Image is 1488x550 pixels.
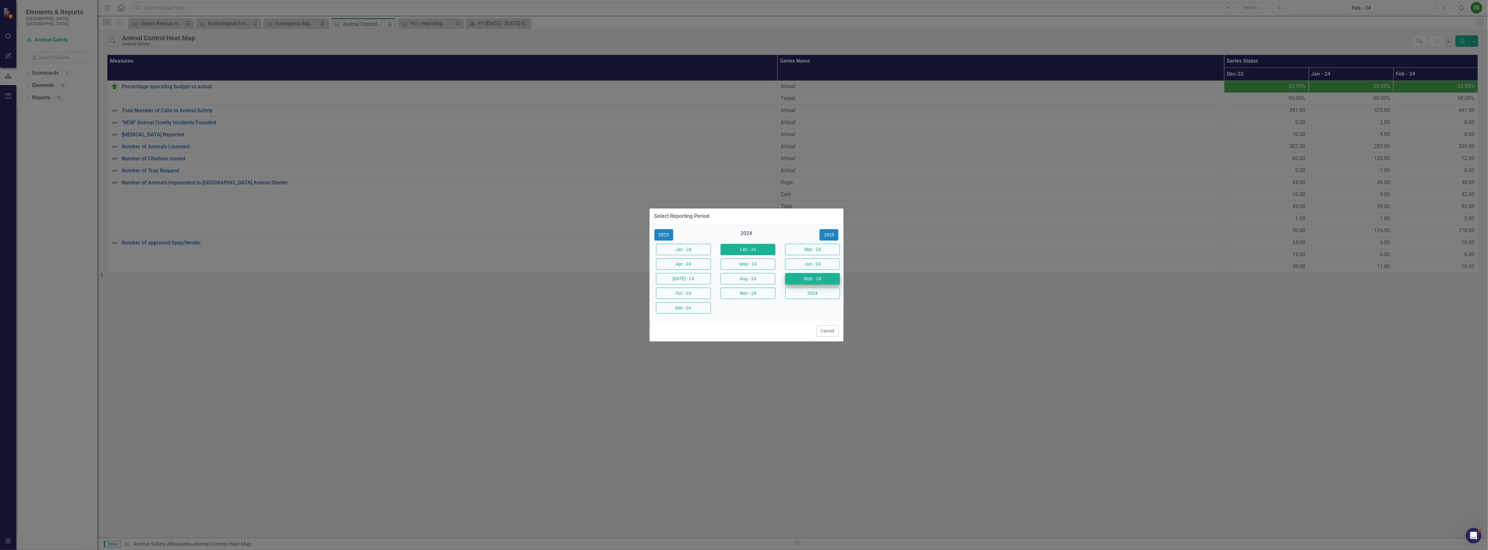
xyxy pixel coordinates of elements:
button: 2025 [820,229,838,241]
button: Feb - 24 [721,244,775,255]
button: 2023 [654,229,673,241]
button: Oct - 24 [656,288,711,299]
div: 2024 [719,230,774,241]
button: May - 24 [721,258,775,270]
button: Cancel [817,325,839,337]
button: 2024 [785,288,840,299]
button: Apr - 24 [656,258,711,270]
button: Aug - 24 [721,273,775,284]
button: Mar - 24 [785,244,840,255]
button: Nov - 24 [721,288,775,299]
button: Dec - 24 [656,302,711,314]
iframe: Intercom live chat [1466,528,1482,544]
div: Select Reporting Period [654,213,710,219]
button: [DATE] - 24 [656,273,711,284]
button: Sept - 24 [785,273,840,284]
button: Jan - 24 [656,244,711,255]
button: Jun - 24 [785,258,840,270]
